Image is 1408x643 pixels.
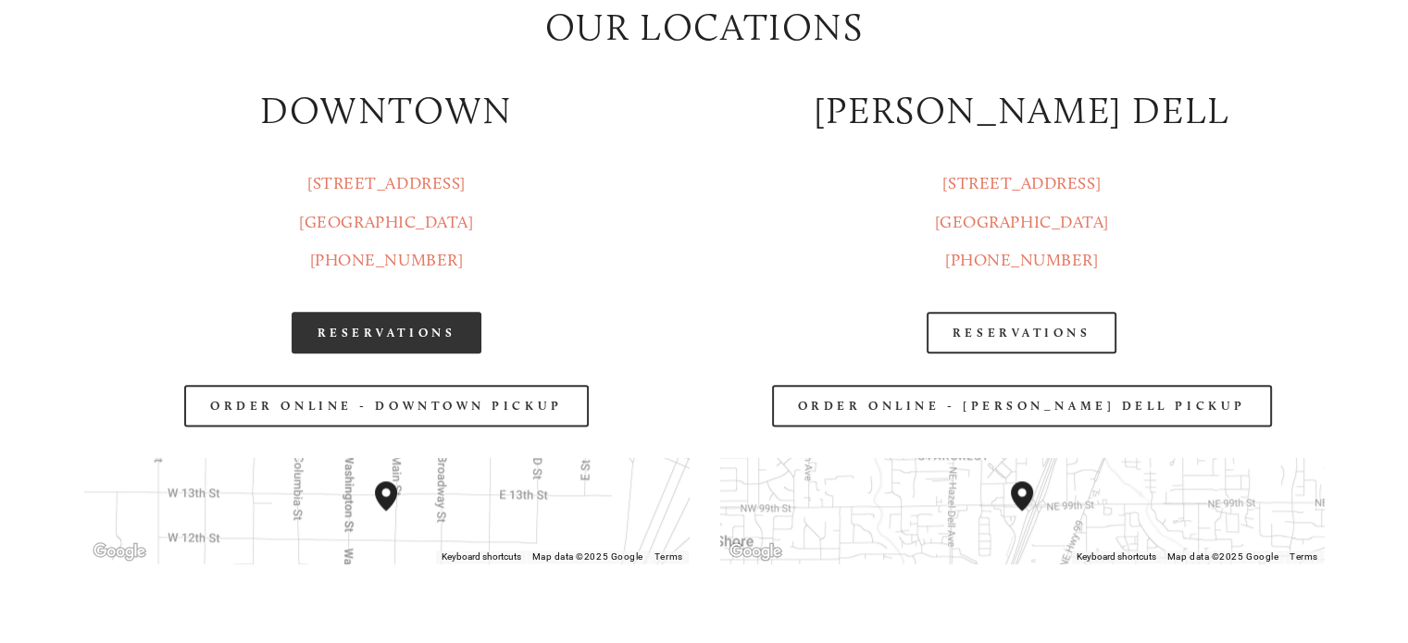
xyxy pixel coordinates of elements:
a: Order Online - Downtown pickup [184,385,589,427]
a: Terms [1290,551,1318,562]
a: [PHONE_NUMBER] [945,250,1099,270]
a: [STREET_ADDRESS][GEOGRAPHIC_DATA] [299,173,473,231]
a: Reservations [292,312,482,353]
div: Amaro's Table 816 Northeast 98th Circle Vancouver, WA, 98665, United States [1003,474,1063,548]
span: Map data ©2025 Google [1167,551,1278,562]
a: Open this area in Google Maps (opens a new window) [89,539,150,563]
a: Order Online - [PERSON_NAME] Dell Pickup [772,385,1272,427]
span: Map data ©2025 Google [531,551,642,562]
a: Open this area in Google Maps (opens a new window) [725,539,786,563]
a: Terms [654,551,683,562]
a: [PHONE_NUMBER] [310,250,464,270]
a: Reservations [927,312,1117,353]
a: [STREET_ADDRESS][GEOGRAPHIC_DATA] [935,173,1109,231]
div: Amaro's Table 1220 Main Street vancouver, United States [368,474,427,548]
button: Keyboard shortcuts [1077,550,1156,563]
img: Google [725,539,786,563]
img: Google [89,539,150,563]
button: Keyboard shortcuts [441,550,520,563]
